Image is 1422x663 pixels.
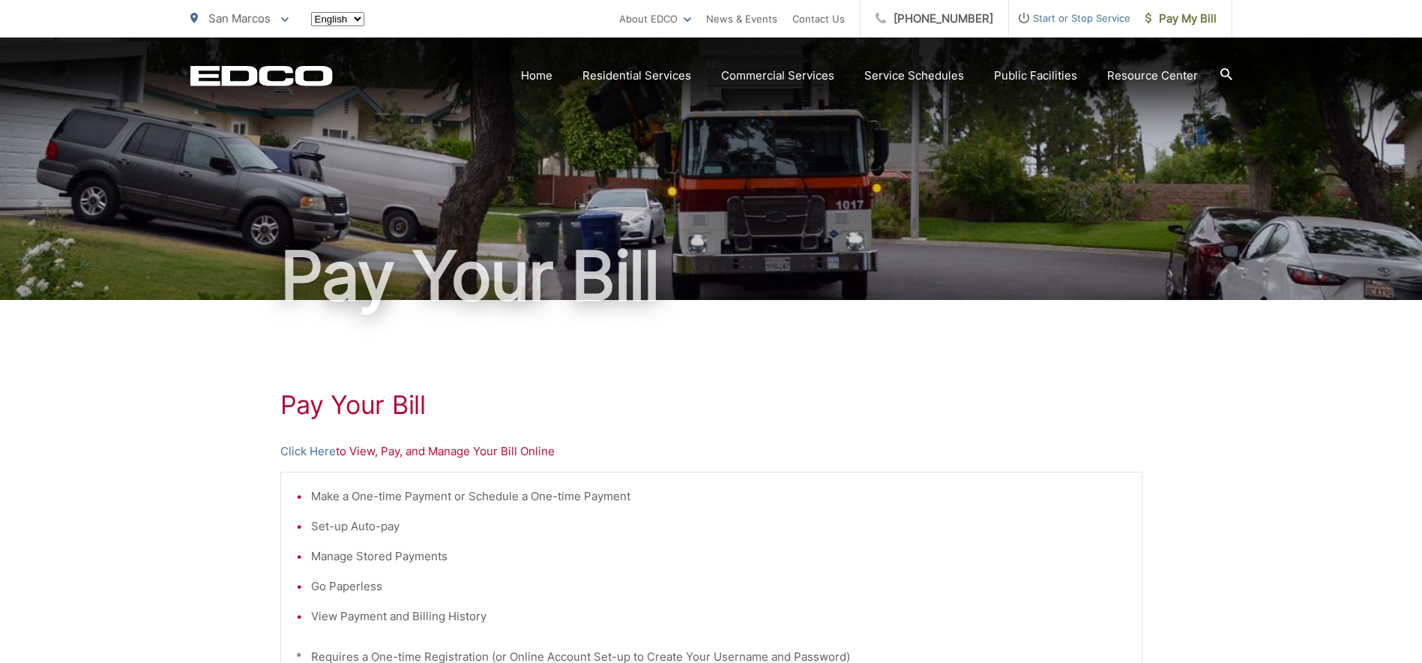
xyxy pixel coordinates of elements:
[864,67,964,85] a: Service Schedules
[994,67,1077,85] a: Public Facilities
[190,238,1232,313] h1: Pay Your Bill
[521,67,552,85] a: Home
[721,67,834,85] a: Commercial Services
[190,65,333,86] a: EDCD logo. Return to the homepage.
[311,577,1127,595] li: Go Paperless
[1145,10,1217,28] span: Pay My Bill
[792,10,845,28] a: Contact Us
[582,67,691,85] a: Residential Services
[311,547,1127,565] li: Manage Stored Payments
[311,607,1127,625] li: View Payment and Billing History
[311,517,1127,535] li: Set-up Auto-pay
[280,390,1142,420] h1: Pay Your Bill
[311,487,1127,505] li: Make a One-time Payment or Schedule a One-time Payment
[1107,67,1198,85] a: Resource Center
[280,442,1142,460] p: to View, Pay, and Manage Your Bill Online
[706,10,777,28] a: News & Events
[208,11,271,25] span: San Marcos
[280,442,336,460] a: Click Here
[619,10,691,28] a: About EDCO
[311,12,364,26] select: Select a language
